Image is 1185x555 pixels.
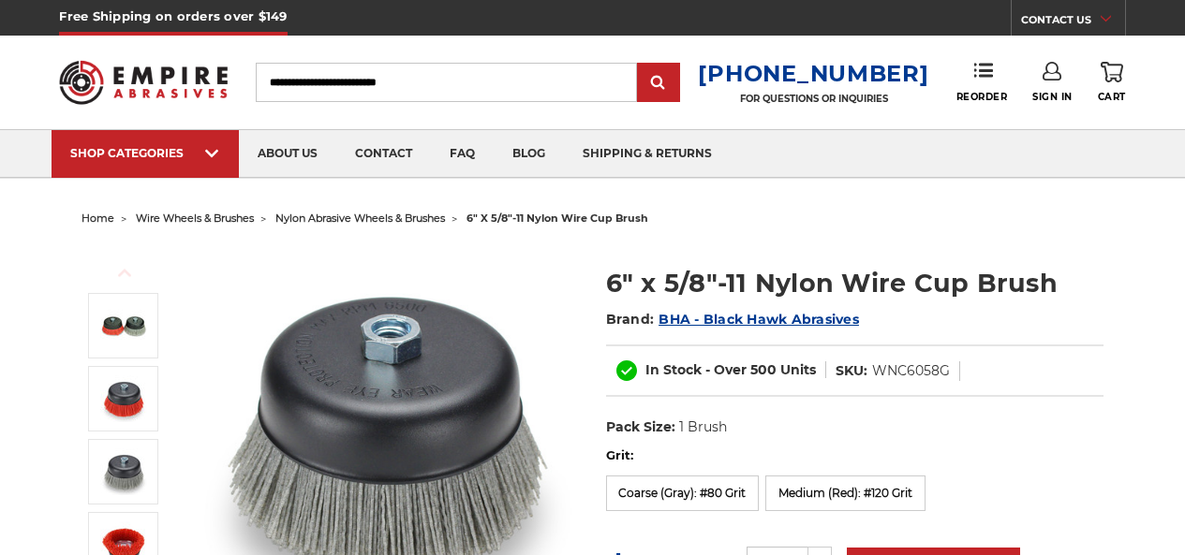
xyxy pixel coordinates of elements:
span: Brand: [606,311,655,328]
a: faq [431,130,494,178]
a: wire wheels & brushes [136,212,254,225]
a: CONTACT US [1021,9,1125,36]
dd: WNC6058G [872,361,950,381]
a: [PHONE_NUMBER] [698,60,928,87]
img: 6" Nylon Cup Brush, red medium [100,375,147,422]
dt: SKU: [836,361,867,381]
img: 6" x 5/8"-11 Nylon Wire Wheel Cup Brushes [100,302,147,349]
span: Units [780,361,816,378]
h1: 6" x 5/8"-11 Nylon Wire Cup Brush [606,265,1104,301]
img: 6" Nylon Cup Brush, gray coarse [100,448,147,495]
a: contact [336,130,431,178]
a: Reorder [956,62,1008,102]
button: Previous [102,253,147,293]
span: - Over [705,361,747,378]
div: SHOP CATEGORIES [70,146,220,160]
a: nylon abrasive wheels & brushes [275,212,445,225]
span: 500 [750,361,777,378]
p: FOR QUESTIONS OR INQUIRIES [698,93,928,105]
a: shipping & returns [564,130,731,178]
span: Sign In [1032,91,1073,103]
img: Empire Abrasives [59,50,227,115]
a: about us [239,130,336,178]
a: Cart [1098,62,1126,103]
span: Cart [1098,91,1126,103]
span: Reorder [956,91,1008,103]
label: Grit: [606,446,1104,465]
a: home [81,212,114,225]
span: In Stock [645,361,702,378]
span: 6" x 5/8"-11 nylon wire cup brush [467,212,648,225]
a: blog [494,130,564,178]
dt: Pack Size: [606,417,675,437]
a: BHA - Black Hawk Abrasives [659,311,859,328]
dd: 1 Brush [679,417,727,437]
input: Submit [640,65,677,102]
